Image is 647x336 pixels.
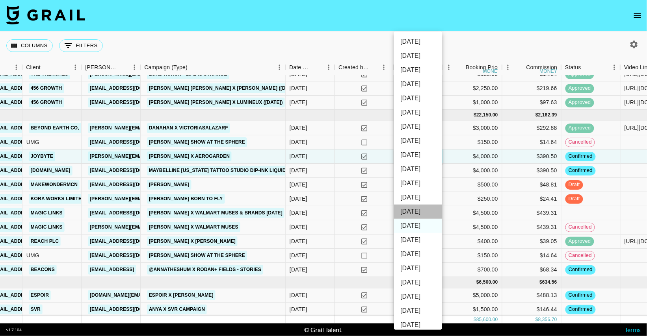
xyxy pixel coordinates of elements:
li: [DATE] [394,105,442,120]
li: [DATE] [394,77,442,91]
li: [DATE] [394,304,442,318]
li: [DATE] [394,120,442,134]
li: [DATE] [394,261,442,275]
li: [DATE] [394,190,442,205]
li: [DATE] [394,233,442,247]
li: [DATE] [394,275,442,290]
li: [DATE] [394,290,442,304]
li: [DATE] [394,134,442,148]
li: [DATE] [394,35,442,49]
li: [DATE] [394,148,442,162]
li: [DATE] [394,176,442,190]
li: [DATE] [394,318,442,332]
li: [DATE] [394,63,442,77]
li: [DATE] [394,219,442,233]
li: [DATE] [394,162,442,176]
li: [DATE] [394,91,442,105]
li: [DATE] [394,247,442,261]
li: [DATE] [394,205,442,219]
li: [DATE] [394,49,442,63]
